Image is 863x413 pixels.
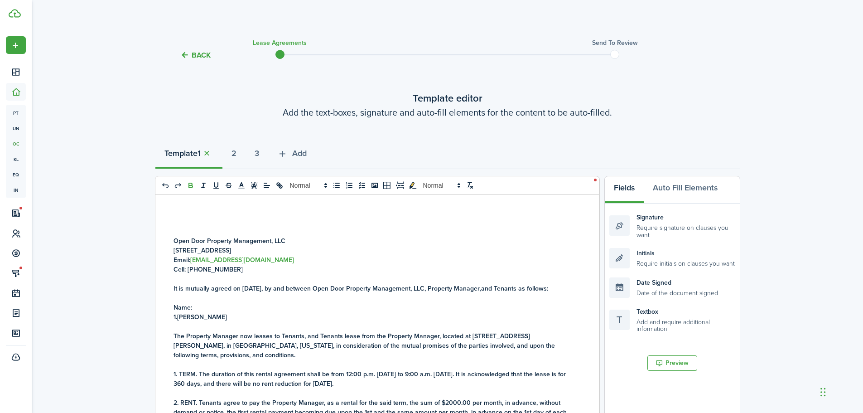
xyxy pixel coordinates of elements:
[253,38,307,48] h3: Lease Agreements
[174,236,285,246] strong: Open Door Property Management, LLC
[481,284,548,293] strong: and Tenants as follows:
[6,36,26,54] button: Open menu
[6,136,26,151] a: oc
[231,147,236,160] strong: 2
[268,142,316,169] button: Add
[292,147,307,160] span: Add
[164,147,198,160] strong: Template
[174,284,574,293] p: ,
[174,284,480,293] strong: It is mutually agreed on [DATE], by and between Open Door Property Management, LLC, Property Manager
[155,91,740,106] wizard-step-header-title: Template editor
[174,265,243,274] strong: Cell: [PHONE_NUMBER]
[273,180,286,191] button: link
[592,38,638,48] h3: Send to review
[190,255,294,265] a: [EMAIL_ADDRESS][DOMAIN_NAME]
[6,182,26,198] a: in
[343,180,356,191] button: list: ordered
[197,180,210,191] button: italic
[180,50,211,60] button: Back
[174,369,566,389] strong: 1. TERM. The duration of this rental agreement shall be from 12:00 p.m. [DATE] to 9:00 a.m. [DATE...
[255,147,259,160] strong: 3
[174,255,294,265] strong: Email:
[159,180,172,191] button: undo: undo
[198,147,201,160] strong: 1
[381,180,394,191] button: table-better
[210,180,222,191] button: underline
[820,379,826,406] div: Drag
[174,398,378,408] strong: 2. RENT. Tenants agree to pay the Property Manager, as a rental for the
[368,180,381,191] button: image
[330,180,343,191] button: list: bullet
[155,106,740,119] wizard-step-header-description: Add the text-boxes, signature and auto-fill elements for the content to be auto-filled.
[177,312,227,322] strong: [PERSON_NAME]
[201,148,213,159] button: Close tab
[605,176,644,204] button: Fields
[406,180,419,191] button: toggleMarkYellow: markYellow
[644,176,727,204] button: Auto Fill Elements
[174,312,177,322] strong: 1.
[6,105,26,121] a: pt
[463,180,476,191] button: clean
[174,246,231,255] strong: [STREET_ADDRESS]
[9,9,21,18] img: TenantCloud
[394,180,406,191] button: pageBreak
[174,303,192,312] strong: Name:
[356,180,368,191] button: list: check
[647,355,697,371] button: Preview
[174,331,555,360] strong: The Property Manager now leases to Tenants, and Tenants lease from the Property Manager, located ...
[172,180,184,191] button: redo: redo
[222,180,235,191] button: strike
[818,369,863,413] iframe: Chat Widget
[6,151,26,167] a: kl
[6,121,26,136] a: un
[184,180,197,191] button: bold
[6,167,26,182] a: eq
